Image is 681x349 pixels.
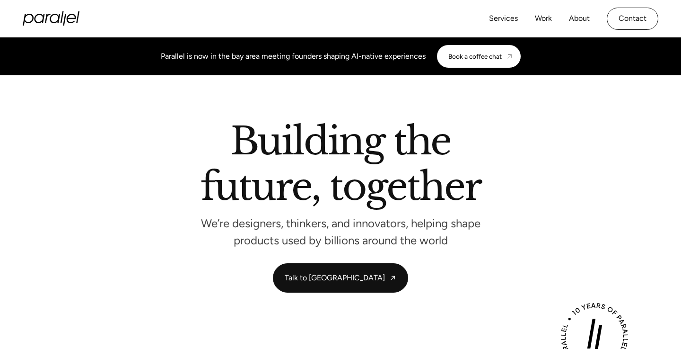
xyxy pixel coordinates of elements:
[535,12,552,26] a: Work
[437,45,521,68] a: Book a coffee chat
[161,51,426,62] div: Parallel is now in the bay area meeting founders shaping AI-native experiences
[448,53,502,60] div: Book a coffee chat
[489,12,518,26] a: Services
[199,219,482,244] p: We’re designers, thinkers, and innovators, helping shape products used by billions around the world
[607,8,658,30] a: Contact
[201,123,481,209] h2: Building the future, together
[569,12,590,26] a: About
[506,53,513,60] img: CTA arrow image
[23,11,79,26] a: home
